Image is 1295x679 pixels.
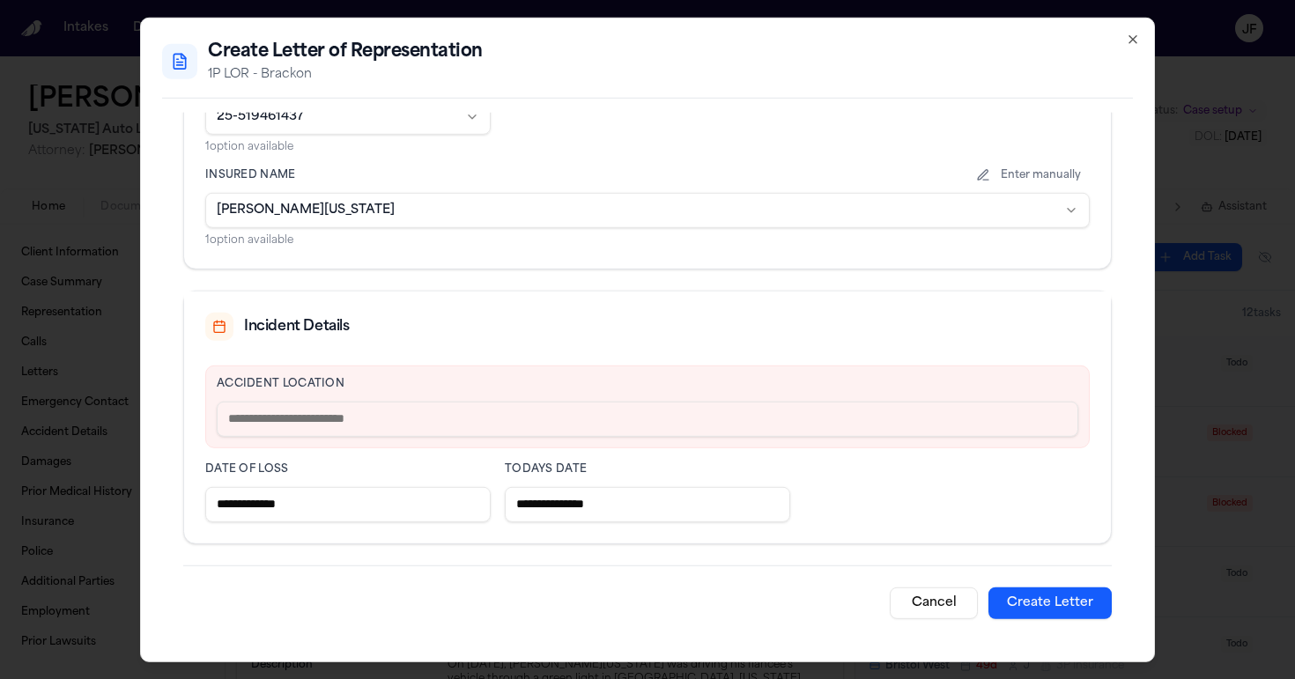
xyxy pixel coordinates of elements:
p: 1 option available [205,139,491,153]
label: accident location [217,376,1078,390]
label: date of loss [205,461,491,476]
h2: Create Letter of Representation [208,39,483,63]
div: Incident Details [244,315,1090,336]
label: todays date [505,461,790,476]
p: 1 option available [205,232,1090,247]
p: 1P LOR - Brackon [208,65,483,83]
button: Cancel [890,587,978,618]
label: Insured Name [205,167,1090,181]
button: Enter manually [967,167,1090,181]
button: Create Letter [988,587,1112,618]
